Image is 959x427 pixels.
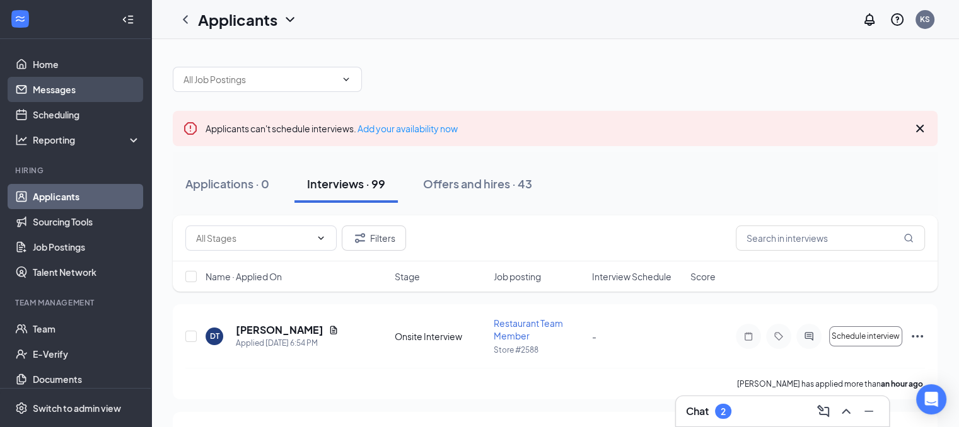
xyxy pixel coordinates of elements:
[341,74,351,84] svg: ChevronDown
[890,12,905,27] svg: QuestionInfo
[736,225,925,251] input: Search in interviews
[185,176,269,191] div: Applications · 0
[206,123,458,134] span: Applicants can't schedule interviews.
[721,406,726,417] div: 2
[33,402,121,414] div: Switch to admin view
[307,176,385,191] div: Interviews · 99
[881,379,923,389] b: an hour ago
[494,344,584,355] p: Store #2588
[686,404,709,418] h3: Chat
[33,341,141,367] a: E-Verify
[14,13,26,25] svg: WorkstreamLogo
[816,404,831,419] svg: ComposeMessage
[737,379,925,389] p: [PERSON_NAME] has applied more than .
[859,401,879,421] button: Minimize
[836,401,856,421] button: ChevronUp
[33,184,141,209] a: Applicants
[15,402,28,414] svg: Settings
[33,234,141,259] a: Job Postings
[494,270,541,283] span: Job posting
[395,330,485,343] div: Onsite Interview
[33,102,141,127] a: Scheduling
[183,72,336,86] input: All Job Postings
[196,231,311,245] input: All Stages
[494,317,563,341] span: Restaurant Team Member
[862,12,877,27] svg: Notifications
[33,77,141,102] a: Messages
[15,297,138,308] div: Team Management
[206,270,282,283] span: Name · Applied On
[813,401,834,421] button: ComposeMessage
[592,270,671,283] span: Interview Schedule
[33,259,141,285] a: Talent Network
[916,384,946,414] div: Open Intercom Messenger
[210,331,219,341] div: DT
[904,233,914,243] svg: MagnifyingGlass
[423,176,532,191] div: Offers and hires · 43
[690,270,716,283] span: Score
[178,12,193,27] svg: ChevronLeft
[592,331,596,342] span: -
[861,404,876,419] svg: Minimize
[33,134,141,146] div: Reporting
[395,270,420,283] span: Stage
[183,121,198,136] svg: Error
[236,337,339,350] div: Applied [DATE] 6:54 PM
[328,325,339,335] svg: Document
[33,316,141,341] a: Team
[829,326,902,346] button: Schedule interview
[316,233,326,243] svg: ChevronDown
[342,225,406,251] button: Filter Filters
[33,52,141,77] a: Home
[357,123,458,134] a: Add your availability now
[741,331,756,341] svg: Note
[352,231,368,246] svg: Filter
[236,323,323,337] h5: [PERSON_NAME]
[801,331,817,341] svg: ActiveChat
[122,13,134,26] svg: Collapse
[910,329,925,344] svg: Ellipses
[771,331,786,341] svg: Tag
[832,332,900,341] span: Schedule interview
[912,121,927,136] svg: Cross
[198,9,277,30] h1: Applicants
[15,134,28,146] svg: Analysis
[15,165,138,176] div: Hiring
[839,404,854,419] svg: ChevronUp
[920,14,930,25] div: KS
[282,12,298,27] svg: ChevronDown
[33,209,141,234] a: Sourcing Tools
[33,367,141,392] a: Documents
